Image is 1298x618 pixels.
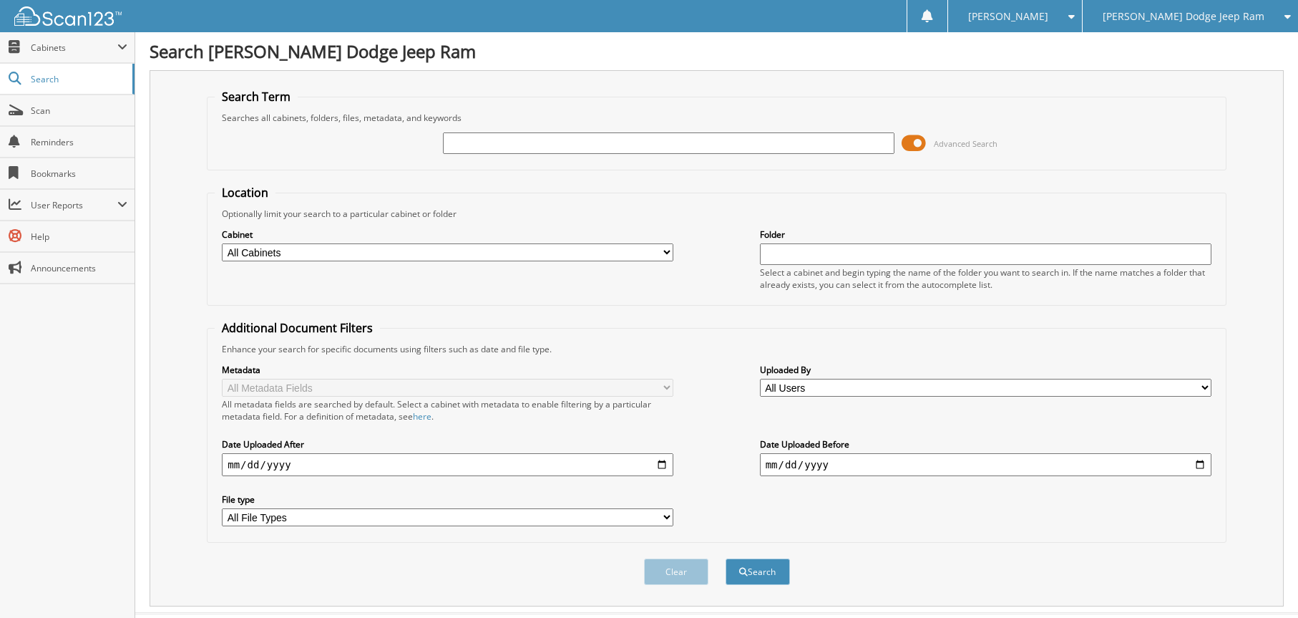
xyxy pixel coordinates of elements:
span: [PERSON_NAME] Dodge Jeep Ram [1103,12,1264,21]
span: Scan [31,105,127,117]
label: Metadata [222,364,673,376]
button: Clear [644,559,708,585]
span: Cabinets [31,42,117,54]
legend: Location [215,185,275,201]
a: here [413,410,431,423]
label: File type [222,493,673,506]
span: Advanced Search [934,138,997,149]
span: Bookmarks [31,168,127,180]
div: Optionally limit your search to a particular cabinet or folder [215,208,1219,220]
img: scan123-logo-white.svg [14,6,122,26]
span: Search [31,73,125,85]
div: Searches all cabinets, folders, files, metadata, and keywords [215,112,1219,124]
button: Search [726,559,790,585]
div: All metadata fields are searched by default. Select a cabinet with metadata to enable filtering b... [222,398,673,423]
label: Date Uploaded After [222,438,673,450]
span: User Reports [31,199,117,211]
div: Select a cabinet and begin typing the name of the folder you want to search in. If the name match... [760,266,1211,291]
label: Folder [760,228,1211,241]
label: Uploaded By [760,364,1211,376]
legend: Additional Document Filters [215,320,380,336]
legend: Search Term [215,89,298,105]
span: Reminders [31,136,127,148]
span: Help [31,231,127,243]
input: start [222,453,673,476]
input: end [760,453,1211,476]
div: Enhance your search for specific documents using filters such as date and file type. [215,343,1219,355]
span: Announcements [31,262,127,274]
label: Cabinet [222,228,673,241]
span: [PERSON_NAME] [968,12,1048,21]
h1: Search [PERSON_NAME] Dodge Jeep Ram [150,39,1284,63]
label: Date Uploaded Before [760,438,1211,450]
